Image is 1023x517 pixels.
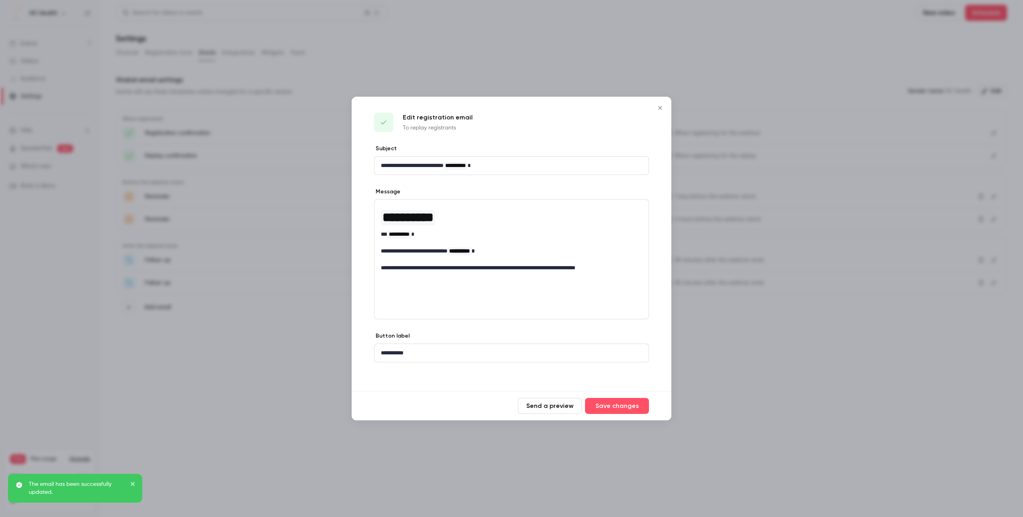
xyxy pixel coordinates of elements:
label: Button label [374,332,410,340]
button: close [130,480,136,490]
p: Edit registration email [403,113,473,122]
label: Message [374,188,400,196]
button: Save changes [585,398,649,414]
label: Subject [374,145,397,153]
button: Send a preview [518,398,582,414]
div: editor [374,157,649,175]
p: To replay registrants [403,124,473,132]
div: editor [374,344,649,362]
button: Close [652,100,668,116]
div: editor [374,200,649,277]
p: The email has been successfully updated. [29,480,125,496]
